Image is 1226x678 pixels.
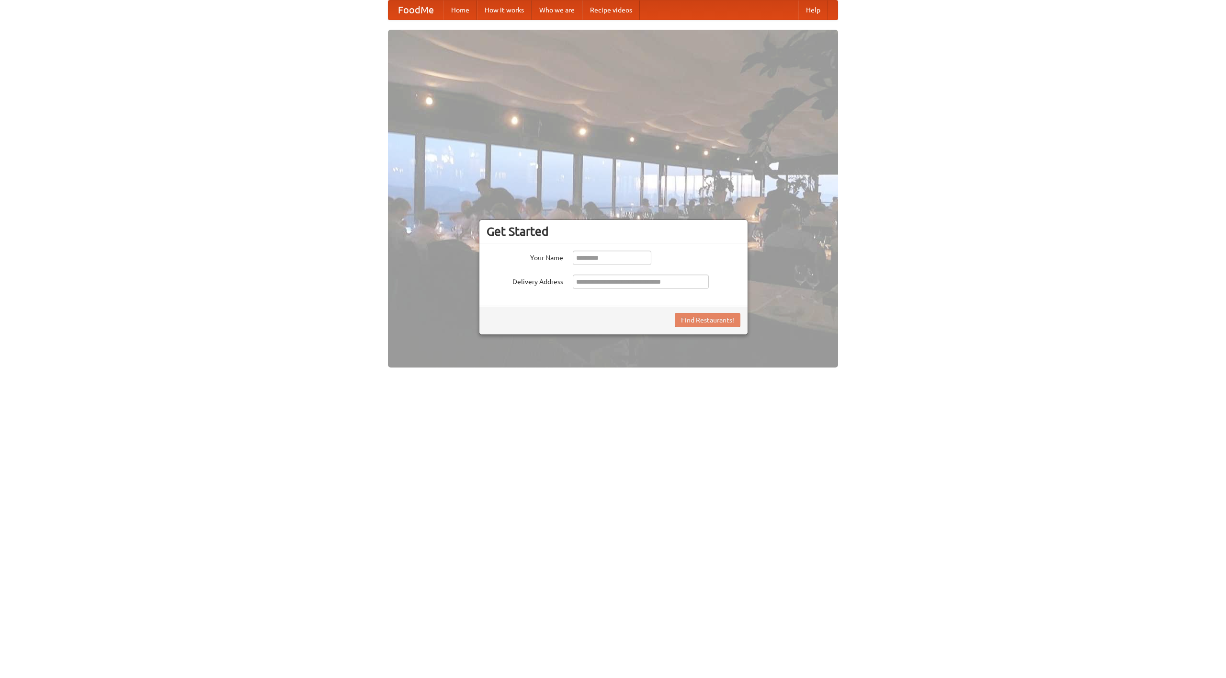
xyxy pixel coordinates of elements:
a: Help [798,0,828,20]
label: Delivery Address [487,275,563,287]
a: FoodMe [388,0,443,20]
a: How it works [477,0,532,20]
a: Home [443,0,477,20]
h3: Get Started [487,224,740,239]
label: Your Name [487,251,563,263]
a: Who we are [532,0,582,20]
button: Find Restaurants! [675,313,740,327]
a: Recipe videos [582,0,640,20]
